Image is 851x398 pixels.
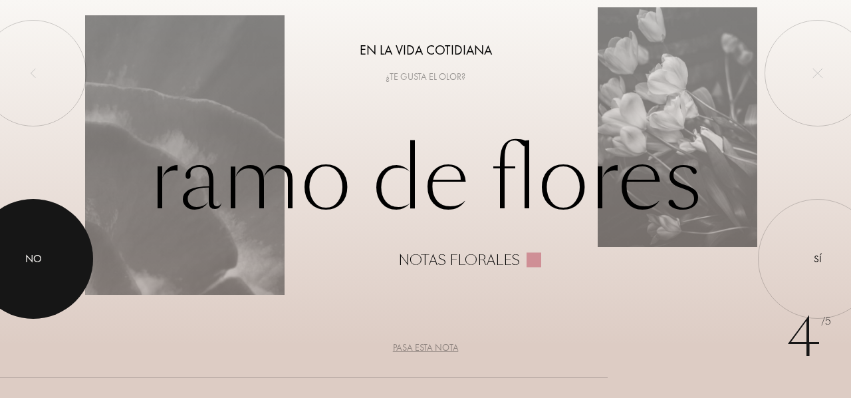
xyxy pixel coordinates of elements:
[814,251,822,266] div: Sí
[787,298,831,378] div: 4
[393,341,459,355] div: Pasa esta nota
[25,251,42,267] div: No
[85,131,766,268] div: Ramo de flores
[28,68,39,79] img: left_onboard.svg
[812,68,823,79] img: quit_onboard.svg
[821,314,831,329] span: /5
[398,253,520,268] div: Notas florales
